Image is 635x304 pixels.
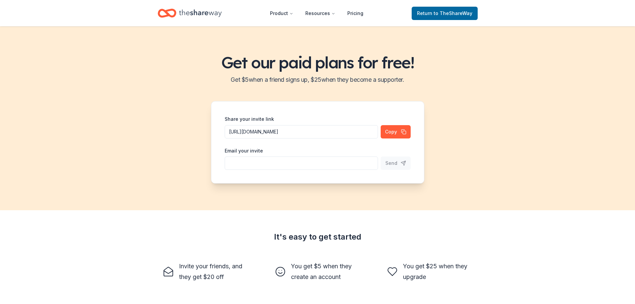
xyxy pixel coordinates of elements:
label: Email your invite [225,147,263,154]
button: Copy [381,125,411,138]
button: Product [265,7,299,20]
div: You get $5 when they create an account [291,261,360,282]
span: to TheShareWay [434,10,472,16]
h1: Get our paid plans for free! [8,53,627,72]
a: Returnto TheShareWay [412,7,478,20]
nav: Main [265,5,369,21]
button: Resources [300,7,341,20]
span: Return [417,9,472,17]
a: Pricing [342,7,369,20]
div: It's easy to get started [158,232,478,242]
h2: Get $ 5 when a friend signs up, $ 25 when they become a supporter. [8,74,627,85]
div: Invite your friends, and they get $20 off [179,261,248,282]
label: Share your invite link [225,116,274,122]
a: Home [158,5,222,21]
div: You get $25 when they upgrade [403,261,472,282]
